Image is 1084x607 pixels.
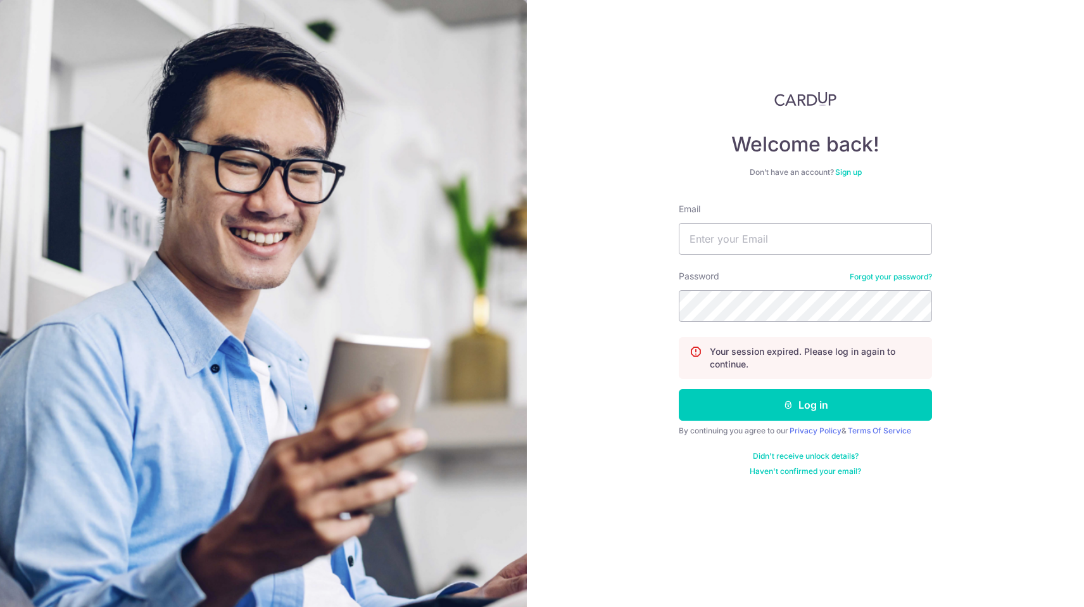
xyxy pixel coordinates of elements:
button: Log in [679,389,932,421]
a: Didn't receive unlock details? [753,451,859,461]
img: CardUp Logo [774,91,836,106]
a: Sign up [835,167,862,177]
a: Forgot your password? [850,272,932,282]
input: Enter your Email [679,223,932,255]
a: Privacy Policy [790,426,841,435]
a: Terms Of Service [848,426,911,435]
a: Haven't confirmed your email? [750,466,861,476]
h4: Welcome back! [679,132,932,157]
div: By continuing you agree to our & [679,426,932,436]
label: Email [679,203,700,215]
div: Don’t have an account? [679,167,932,177]
label: Password [679,270,719,283]
p: Your session expired. Please log in again to continue. [710,345,921,371]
